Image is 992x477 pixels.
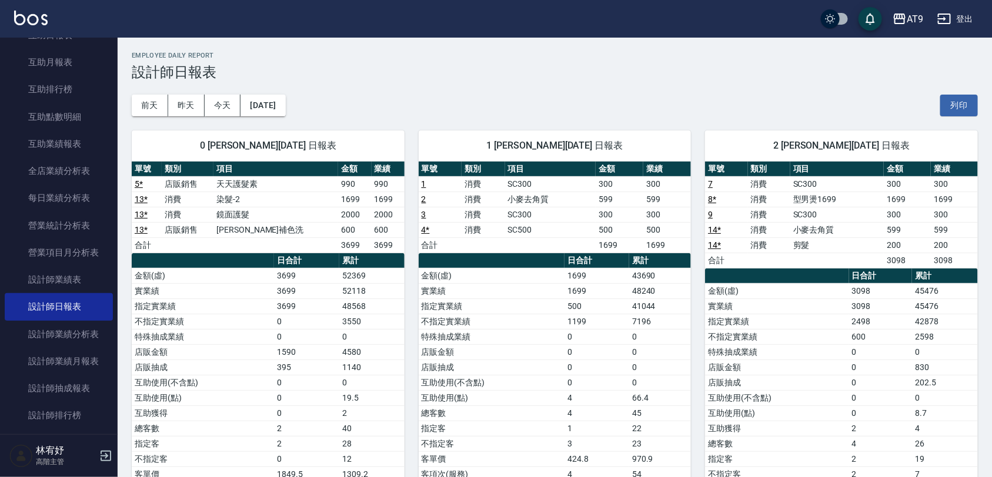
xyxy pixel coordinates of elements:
td: 實業績 [419,283,565,298]
button: 今天 [205,95,241,116]
td: 4580 [339,344,405,360]
td: 599 [596,192,643,207]
td: 0 [629,375,691,390]
td: 3098 [931,253,978,268]
td: 0 [849,405,913,421]
td: 金額(虛) [705,283,849,298]
td: 0 [339,329,405,344]
td: 實業績 [132,283,274,298]
td: 600 [372,222,405,237]
th: 業績 [372,162,405,177]
td: 202.5 [912,375,978,390]
td: 小麥去角質 [505,192,596,207]
td: 4 [912,421,978,436]
th: 單號 [132,162,162,177]
td: 52369 [339,268,405,283]
td: 43690 [629,268,691,283]
td: 總客數 [132,421,274,436]
td: 12 [339,451,405,466]
p: 高階主管 [36,456,96,467]
td: 消費 [462,207,505,222]
td: 店販金額 [705,360,849,375]
td: 0 [565,375,629,390]
td: 300 [884,207,931,222]
td: 型男燙1699 [790,192,884,207]
td: 19.5 [339,390,405,405]
a: 互助月報表 [5,49,113,76]
td: 500 [643,222,691,237]
th: 單號 [705,162,747,177]
td: 0 [565,344,629,360]
td: 66.4 [629,390,691,405]
td: 1699 [884,192,931,207]
th: 累計 [629,253,691,268]
td: 0 [849,344,913,360]
td: 7196 [629,314,691,329]
td: 0 [912,344,978,360]
th: 累計 [339,253,405,268]
td: 300 [596,207,643,222]
td: 1140 [339,360,405,375]
img: Person [9,444,33,468]
th: 單號 [419,162,462,177]
td: 指定客 [132,436,274,451]
th: 業績 [931,162,978,177]
td: 0 [849,360,913,375]
span: 2 [PERSON_NAME][DATE] 日報表 [719,140,964,152]
button: [DATE] [241,95,285,116]
td: 店販銷售 [162,222,213,237]
td: 不指定實業績 [419,314,565,329]
td: 22 [629,421,691,436]
td: 染髮-2 [213,192,338,207]
td: 3699 [274,298,339,314]
td: 2 [339,405,405,421]
td: 23 [629,436,691,451]
td: 店販抽成 [419,360,565,375]
td: 消費 [162,192,213,207]
td: 天天護髮素 [213,176,338,192]
td: 小麥去角質 [790,222,884,237]
td: 合計 [705,253,747,268]
td: 600 [338,222,371,237]
td: 互助使用(不含點) [419,375,565,390]
span: 0 [PERSON_NAME][DATE] 日報表 [146,140,390,152]
td: 0 [274,405,339,421]
td: 500 [565,298,629,314]
button: 列印 [940,95,978,116]
td: SC300 [505,207,596,222]
td: 48568 [339,298,405,314]
th: 日合計 [274,253,339,268]
a: 設計師抽成報表 [5,375,113,402]
td: 395 [274,360,339,375]
td: SC300 [505,176,596,192]
td: 48240 [629,283,691,298]
td: 合計 [419,237,462,253]
td: 1699 [338,192,371,207]
td: [PERSON_NAME]補色洗 [213,222,338,237]
td: 消費 [748,207,790,222]
td: 0 [274,329,339,344]
td: 店販金額 [132,344,274,360]
td: 消費 [462,176,505,192]
td: SC500 [505,222,596,237]
td: 3699 [274,283,339,298]
button: 前天 [132,95,168,116]
td: 52118 [339,283,405,298]
td: 0 [274,390,339,405]
td: 3 [565,436,629,451]
td: 0 [274,375,339,390]
a: 3 [422,210,426,219]
td: 客單價 [419,451,565,466]
td: 2598 [912,329,978,344]
img: Logo [14,11,48,25]
td: 指定客 [419,421,565,436]
td: 不指定客 [419,436,565,451]
td: 26 [912,436,978,451]
td: 不指定實業績 [132,314,274,329]
th: 項目 [505,162,596,177]
td: 合計 [132,237,162,253]
td: 599 [931,222,978,237]
td: 19 [912,451,978,466]
td: 8.7 [912,405,978,421]
td: 消費 [748,176,790,192]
